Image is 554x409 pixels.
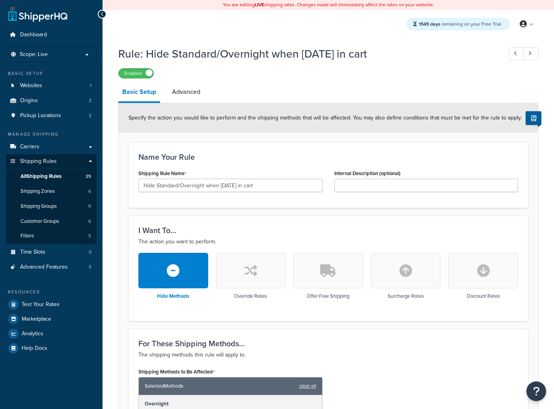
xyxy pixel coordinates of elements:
a: Test Your Rates [6,297,97,312]
span: Specify the action you would like to perform and the shipping methods that will be affected. You ... [129,114,522,122]
span: Shipping Rules [20,158,57,165]
label: Shipping Rule Name [138,170,187,177]
h3: Surcharge Rates [388,293,424,299]
li: Websites [6,78,97,93]
span: 6 [88,188,91,195]
h3: Name Your Rule [138,153,518,161]
li: Customer Groups [6,214,97,229]
li: Shipping Rules [6,154,97,244]
span: Analytics [22,331,43,337]
span: 0 [89,249,91,256]
span: Advanced Features [20,264,68,271]
li: Filters [6,229,97,243]
a: Advanced [168,82,204,101]
button: Show Help Docs [526,111,541,125]
span: Filters [21,233,34,239]
a: Shipping Groups11 [6,199,97,214]
span: Shipping Groups [21,203,57,210]
h1: Rule: Hide Standard/Overnight when [DATE] in cart [118,46,494,62]
span: Selected Methods [145,381,295,392]
a: Shipping Zones6 [6,184,97,199]
h3: Offer Free Shipping [307,293,349,299]
a: clear all [299,381,316,392]
p: The action you want to perform. [138,237,518,247]
a: Help Docs [6,341,97,355]
a: Origins2 [6,93,97,108]
label: Internal Description (optional) [334,170,401,176]
p: The shipping methods this rule will apply to. [138,350,518,360]
h3: Override Rates [234,293,267,299]
strong: 1545 days [419,21,440,28]
span: Scope: Live [20,51,48,58]
span: 2 [89,97,91,104]
a: Websites1 [6,78,97,93]
a: Carriers [6,140,97,154]
div: Resources [6,289,97,295]
h3: I Want To... [138,226,518,235]
a: Filters5 [6,229,97,243]
div: Manage Shipping [6,131,97,138]
a: Previous Record [509,47,524,60]
label: Enabled [119,69,153,78]
span: Websites [20,82,42,89]
a: Basic Setup [118,82,160,103]
span: 11 [88,203,91,210]
a: Dashboard [6,28,97,42]
a: Pickup Locations2 [6,108,97,123]
span: Dashboard [20,32,47,38]
li: Advanced Features [6,260,97,275]
li: Shipping Zones [6,184,97,199]
span: Origins [20,97,38,104]
span: 2 [89,112,91,119]
span: 5 [89,264,91,271]
a: Next Record [523,47,539,60]
span: 6 [88,218,91,225]
span: remaining on your Free Trial [419,21,501,28]
a: Marketplace [6,312,97,326]
a: Advanced Features5 [6,260,97,275]
a: Analytics [6,327,97,341]
span: Time Slots [20,249,45,256]
b: LIVE [255,1,264,8]
a: Customer Groups6 [6,214,97,229]
h3: For These Shipping Methods... [138,339,518,348]
span: 1 [90,82,91,89]
span: Test Your Rates [22,301,60,308]
h3: Hide Methods [157,293,189,299]
li: Origins [6,93,97,108]
span: 5 [88,233,91,239]
span: Shipping Zones [21,188,55,195]
a: Time Slots0 [6,245,97,260]
li: Pickup Locations [6,108,97,123]
button: Open Resource Center [526,381,546,401]
span: 25 [86,173,91,180]
span: Help Docs [22,345,47,352]
span: Pickup Locations [20,112,61,119]
span: Marketplace [22,316,51,323]
span: Customer Groups [21,218,59,225]
li: Time Slots [6,245,97,260]
h3: Discount Rates [467,293,500,299]
span: All Shipping Rules [21,173,62,180]
li: Shipping Groups [6,199,97,214]
label: Shipping Methods to Be Affected [138,369,215,375]
div: Basic Setup [6,70,97,77]
a: AllShipping Rules25 [6,169,97,184]
span: Carriers [20,144,39,150]
a: Shipping Rules [6,154,97,169]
